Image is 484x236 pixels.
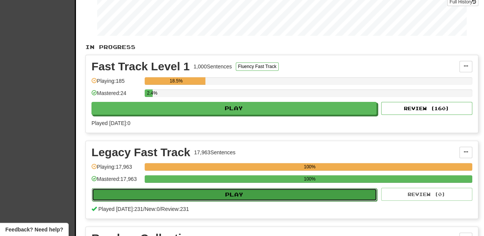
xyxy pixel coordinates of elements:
button: Review (0) [381,188,472,201]
div: Playing: 185 [91,77,141,90]
div: Legacy Fast Track [91,147,190,158]
div: 100% [147,163,472,171]
div: 1,000 Sentences [194,63,232,70]
span: New: 0 [145,206,160,212]
p: In Progress [85,43,478,51]
span: / [143,206,145,212]
div: 18.5% [147,77,205,85]
div: Mastered: 17,963 [91,175,141,188]
div: Playing: 17,963 [91,163,141,176]
div: 100% [147,175,472,183]
span: Played [DATE]: 231 [98,206,143,212]
button: Play [91,102,377,115]
div: 2.4% [147,89,152,97]
div: Fast Track Level 1 [91,61,190,72]
button: Review (160) [381,102,472,115]
button: Play [92,188,377,201]
div: 17,963 Sentences [194,149,235,156]
button: Fluency Fast Track [236,62,279,71]
span: / [160,206,161,212]
div: Mastered: 24 [91,89,141,102]
span: Open feedback widget [5,226,63,233]
span: Review: 231 [161,206,189,212]
span: Played [DATE]: 0 [91,120,130,126]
